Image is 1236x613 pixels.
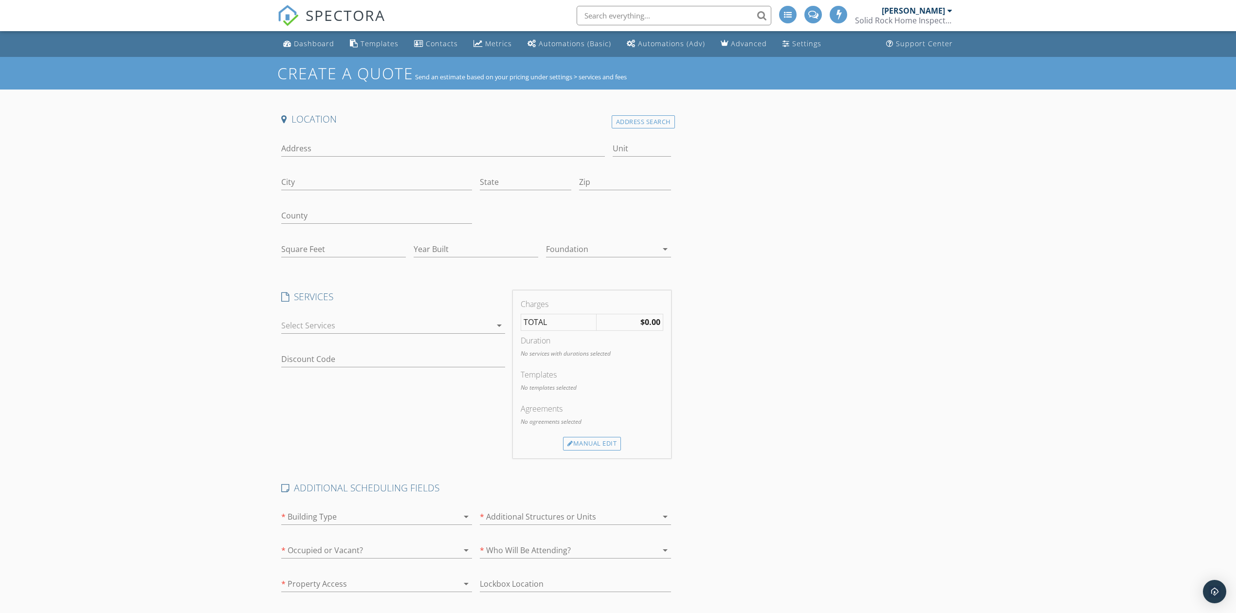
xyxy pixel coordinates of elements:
div: Address Search [612,115,675,128]
div: Templates [361,39,399,48]
h4: ADDITIONAL SCHEDULING FIELDS [281,482,671,494]
strong: $0.00 [640,317,660,327]
input: Discount Code [281,351,505,367]
h1: Create a Quote [277,63,414,84]
div: Charges [521,298,663,310]
a: Settings [779,35,825,53]
div: Automations (Adv) [638,39,705,48]
div: Dashboard [294,39,334,48]
a: Automations (Basic) [524,35,615,53]
div: Duration [521,335,663,346]
div: Templates [521,369,663,380]
i: arrow_drop_down [659,511,671,523]
td: TOTAL [521,314,597,331]
i: arrow_drop_down [460,511,472,523]
h4: Location [281,113,671,126]
input: Search everything... [577,6,771,25]
a: Contacts [410,35,462,53]
span: SPECTORA [306,5,385,25]
input: Lockbox Location [480,576,671,592]
div: Open Intercom Messenger [1203,580,1226,603]
a: Automations (Advanced) [623,35,709,53]
div: Automations (Basic) [539,39,611,48]
div: Metrics [485,39,512,48]
i: arrow_drop_down [460,578,472,590]
a: Advanced [717,35,771,53]
div: Settings [792,39,821,48]
div: Agreements [521,403,663,415]
p: No templates selected [521,383,663,392]
div: Manual Edit [563,437,621,451]
p: No services with durations selected [521,349,663,358]
div: Solid Rock Home Inspections [855,16,952,25]
i: arrow_drop_down [659,243,671,255]
i: arrow_drop_down [493,320,505,331]
div: Support Center [896,39,953,48]
a: Metrics [470,35,516,53]
p: No agreements selected [521,417,663,426]
div: Advanced [731,39,767,48]
h4: SERVICES [281,290,505,303]
div: Contacts [426,39,458,48]
a: Templates [346,35,402,53]
i: arrow_drop_down [659,544,671,556]
a: SPECTORA [277,13,385,34]
a: Support Center [882,35,957,53]
span: Send an estimate based on your pricing under settings > services and fees [415,72,627,81]
a: Dashboard [279,35,338,53]
img: The Best Home Inspection Software - Spectora [277,5,299,26]
div: [PERSON_NAME] [882,6,945,16]
i: arrow_drop_down [460,544,472,556]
